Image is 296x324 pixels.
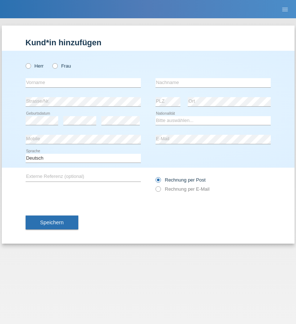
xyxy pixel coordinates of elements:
[26,63,30,68] input: Herr
[156,177,206,183] label: Rechnung per Post
[40,220,64,225] span: Speichern
[52,63,71,69] label: Frau
[26,216,78,229] button: Speichern
[281,6,289,13] i: menu
[278,7,292,11] a: menu
[26,63,44,69] label: Herr
[52,63,57,68] input: Frau
[156,177,160,186] input: Rechnung per Post
[26,38,271,47] h1: Kund*in hinzufügen
[156,186,210,192] label: Rechnung per E-Mail
[156,186,160,195] input: Rechnung per E-Mail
